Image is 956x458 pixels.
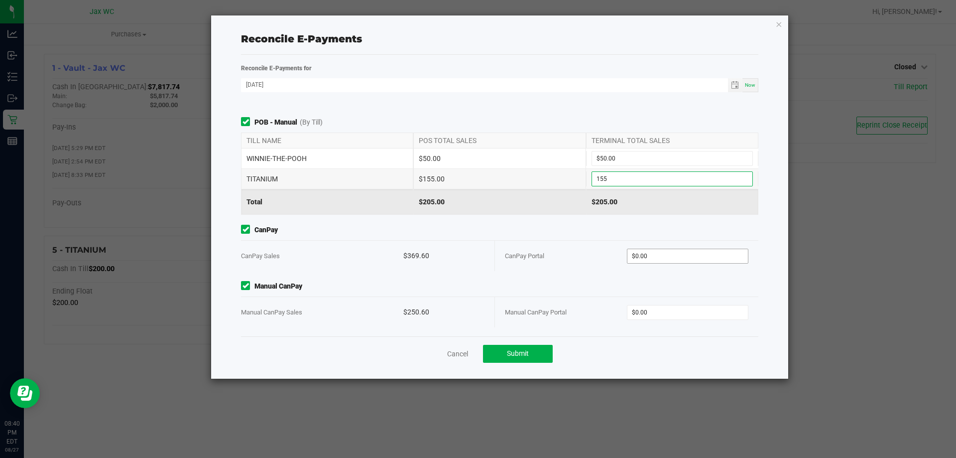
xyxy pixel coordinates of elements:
button: Submit [483,345,553,363]
iframe: Resource center [10,378,40,408]
div: Reconcile E-Payments [241,31,758,46]
a: Cancel [447,349,468,359]
form-toggle: Include in reconciliation [241,281,254,292]
div: $250.60 [403,297,484,327]
div: $155.00 [413,169,586,189]
input: Date [241,78,728,91]
strong: Reconcile E-Payments for [241,65,312,72]
span: Submit [507,349,529,357]
div: $205.00 [586,189,758,214]
form-toggle: Include in reconciliation [241,225,254,235]
div: WINNIE-THE-POOH [241,149,413,168]
span: Toggle calendar [728,78,742,92]
div: Total [241,189,413,214]
strong: POB - Manual [254,117,297,128]
span: Now [745,82,755,88]
span: CanPay Sales [241,252,280,260]
strong: Manual CanPay [254,281,302,292]
div: TILL NAME [241,133,413,148]
div: POS TOTAL SALES [413,133,586,148]
div: $205.00 [413,189,586,214]
span: Manual CanPay Sales [241,308,302,316]
form-toggle: Include in reconciliation [241,117,254,128]
span: (By Till) [300,117,323,128]
div: TITANIUM [241,169,413,189]
div: $50.00 [413,149,586,168]
div: TERMINAL TOTAL SALES [586,133,758,148]
div: $369.60 [403,241,484,271]
strong: CanPay [254,225,278,235]
span: CanPay Portal [505,252,544,260]
span: Manual CanPay Portal [505,308,567,316]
